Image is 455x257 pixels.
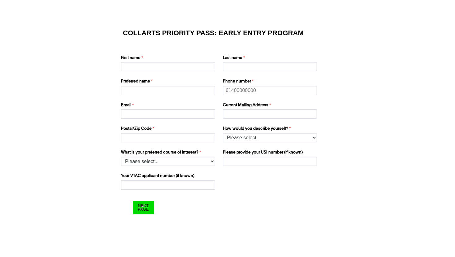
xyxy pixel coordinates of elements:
input: Preferred name [121,86,215,95]
label: How would you describe yourself? [223,126,318,133]
label: Your VTAC applicant number (if known) [121,173,217,180]
input: Phone number [223,86,317,95]
input: Next Page [133,201,154,214]
label: Last name [223,55,318,62]
label: Current Mailing Address [223,102,318,110]
label: Email [121,102,217,110]
input: Your VTAC applicant number (if known) [121,180,215,190]
input: Please provide your USI number (if known) [223,157,317,166]
label: Phone number [223,78,318,86]
h1: COLLARTS PRIORITY PASS: EARLY ENTRY PROGRAM [123,30,332,36]
select: What is your preferred course of interest? [121,157,215,166]
label: Preferred name [121,78,217,86]
label: What is your preferred course of interest? [121,150,217,157]
label: First name [121,55,217,62]
input: First name [121,62,215,71]
label: Please provide your USI number (if known) [223,150,318,157]
label: Postal/Zip Code [121,126,217,133]
input: Postal/Zip Code [121,133,215,142]
input: Last name [223,62,317,71]
input: Email [121,109,215,119]
input: Current Mailing Address [223,109,317,119]
select: How would you describe yourself? [223,133,317,142]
